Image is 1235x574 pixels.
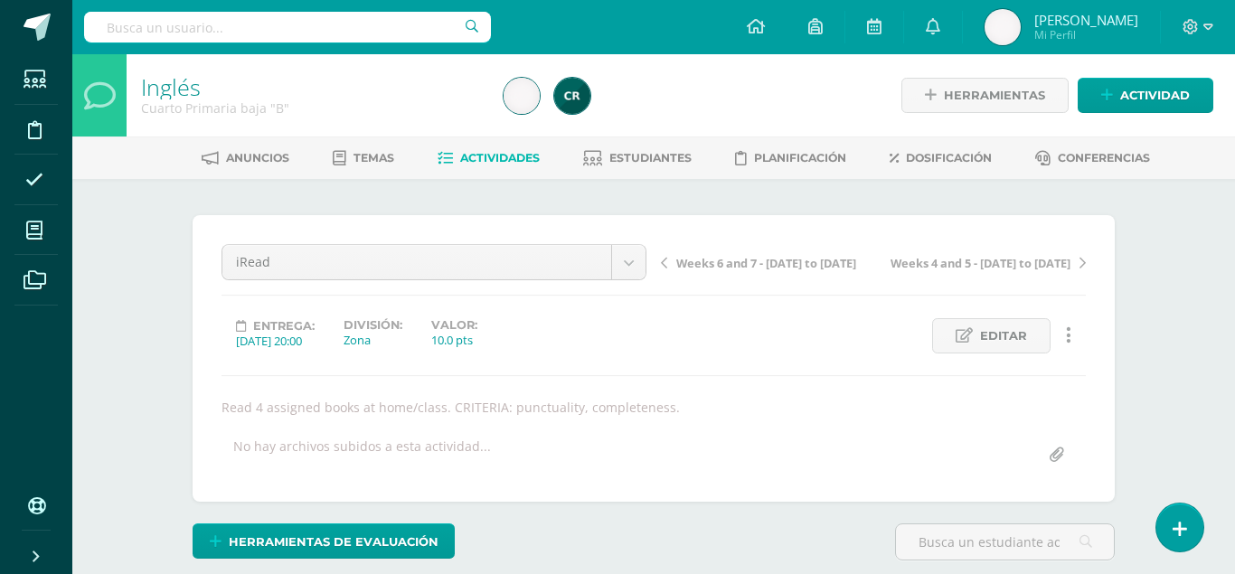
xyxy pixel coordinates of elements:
span: Weeks 6 and 7 - [DATE] to [DATE] [676,255,856,271]
a: Herramientas [901,78,1069,113]
div: Zona [344,332,402,348]
span: Dosificación [906,151,992,165]
span: Entrega: [253,319,315,333]
span: Conferencias [1058,151,1150,165]
img: 19436fc6d9716341a8510cf58c6830a2.png [554,78,590,114]
a: Weeks 4 and 5 - [DATE] to [DATE] [873,253,1086,271]
div: [DATE] 20:00 [236,333,315,349]
span: Anuncios [226,151,289,165]
a: Weeks 6 and 7 - [DATE] to [DATE] [661,253,873,271]
img: 9f6c7c8305d8e608d466df14f8841aad.png [504,78,540,114]
div: 10.0 pts [431,332,477,348]
input: Busca un usuario... [84,12,491,42]
a: Dosificación [890,144,992,173]
span: Editar [980,319,1027,353]
a: iRead [222,245,646,279]
span: Planificación [754,151,846,165]
div: Cuarto Primaria baja 'B' [141,99,482,117]
span: Herramientas [944,79,1045,112]
a: Actividad [1078,78,1213,113]
a: Herramientas de evaluación [193,523,455,559]
span: Estudiantes [609,151,692,165]
div: No hay archivos subidos a esta actividad... [233,438,491,473]
span: Mi Perfil [1034,27,1138,42]
span: Actividad [1120,79,1190,112]
a: Estudiantes [583,144,692,173]
a: Conferencias [1035,144,1150,173]
a: Actividades [438,144,540,173]
label: División: [344,318,402,332]
div: Read 4 assigned books at home/class. CRITERIA: punctuality, completeness. [214,399,1093,416]
a: Anuncios [202,144,289,173]
a: Planificación [735,144,846,173]
span: Weeks 4 and 5 - [DATE] to [DATE] [891,255,1070,271]
span: Temas [354,151,394,165]
a: Temas [333,144,394,173]
span: [PERSON_NAME] [1034,11,1138,29]
h1: Inglés [141,74,482,99]
input: Busca un estudiante aquí... [896,524,1114,560]
span: iRead [236,245,598,279]
span: Actividades [460,151,540,165]
span: Herramientas de evaluación [229,525,438,559]
img: 9f6c7c8305d8e608d466df14f8841aad.png [985,9,1021,45]
label: Valor: [431,318,477,332]
a: Inglés [141,71,201,102]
